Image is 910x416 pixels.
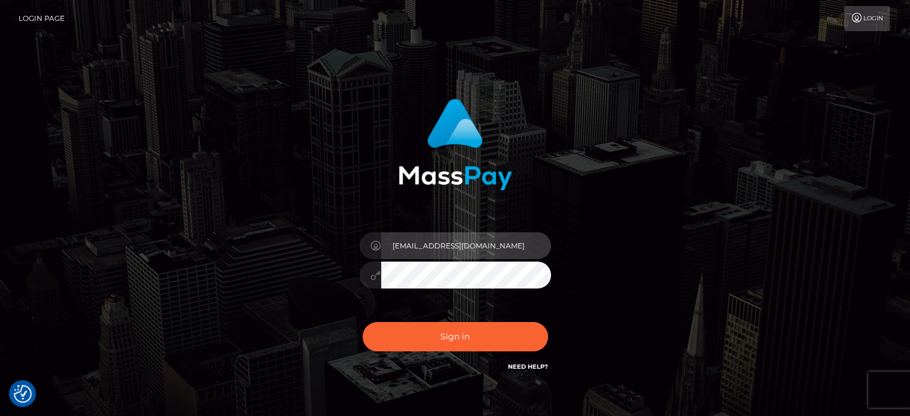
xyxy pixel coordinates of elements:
img: MassPay Login [398,99,512,190]
button: Consent Preferences [14,385,32,403]
input: Username... [381,232,551,259]
a: Login [844,6,890,31]
a: Login Page [19,6,65,31]
img: Revisit consent button [14,385,32,403]
button: Sign in [363,322,548,351]
a: Need Help? [508,363,548,371]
